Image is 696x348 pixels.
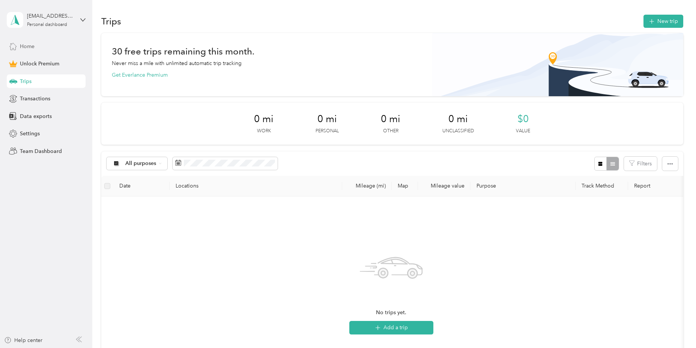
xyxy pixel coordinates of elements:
[113,176,170,197] th: Date
[432,33,683,96] img: Banner
[20,42,35,50] span: Home
[20,112,52,120] span: Data exports
[383,128,398,135] p: Other
[20,77,32,85] span: Trips
[101,17,121,25] h1: Trips
[20,147,62,155] span: Team Dashboard
[4,336,42,344] button: Help center
[442,128,474,135] p: Unclassified
[20,130,40,138] span: Settings
[27,23,67,27] div: Personal dashboard
[516,128,530,135] p: Value
[20,95,50,103] span: Transactions
[20,60,59,68] span: Unlock Premium
[643,15,683,28] button: New trip
[112,47,254,55] h1: 30 free trips remaining this month.
[624,157,657,171] button: Filters
[418,176,471,197] th: Mileage value
[349,321,433,334] button: Add a trip
[254,113,274,125] span: 0 mi
[448,113,468,125] span: 0 mi
[381,113,400,125] span: 0 mi
[27,12,74,20] div: [EMAIL_ADDRESS][DOMAIN_NAME]
[112,59,242,67] p: Never miss a mile with unlimited automatic trip tracking
[112,71,168,79] button: Get Everlance Premium
[125,161,156,166] span: All purposes
[317,113,337,125] span: 0 mi
[471,176,576,197] th: Purpose
[342,176,392,197] th: Mileage (mi)
[170,176,342,197] th: Locations
[257,128,271,135] p: Work
[654,306,696,348] iframe: Everlance-gr Chat Button Frame
[517,113,529,125] span: $0
[376,309,406,317] span: No trips yet.
[392,176,418,197] th: Map
[316,128,339,135] p: Personal
[576,176,628,197] th: Track Method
